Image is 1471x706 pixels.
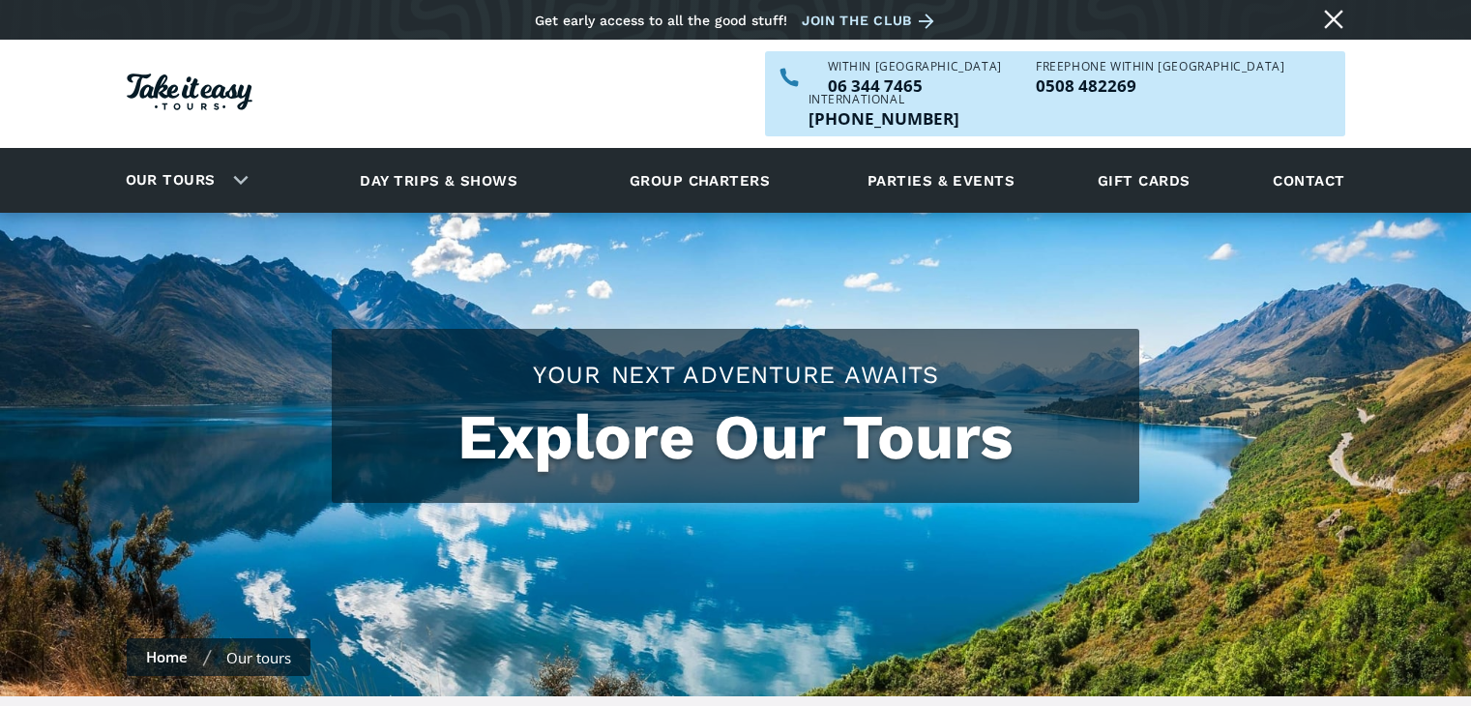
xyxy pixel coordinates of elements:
[828,77,1002,94] a: Call us within NZ on 063447465
[605,154,794,207] a: Group charters
[336,154,542,207] a: Day trips & shows
[828,61,1002,73] div: WITHIN [GEOGRAPHIC_DATA]
[351,358,1120,392] h2: Your Next Adventure Awaits
[111,158,230,203] a: Our tours
[1036,77,1284,94] p: 0508 482269
[1036,77,1284,94] a: Call us freephone within NZ on 0508482269
[127,64,252,125] a: Homepage
[351,401,1120,474] h1: Explore Our Tours
[535,13,787,28] div: Get early access to all the good stuff!
[809,94,959,105] div: International
[1036,61,1284,73] div: Freephone WITHIN [GEOGRAPHIC_DATA]
[1263,154,1354,207] a: Contact
[809,110,959,127] a: Call us outside of NZ on +6463447465
[127,74,252,110] img: Take it easy Tours logo
[809,110,959,127] p: [PHONE_NUMBER]
[127,638,310,676] nav: breadcrumbs
[1318,4,1349,35] a: Close message
[828,77,1002,94] p: 06 344 7465
[226,648,291,667] div: Our tours
[802,9,941,33] a: Join the club
[146,647,188,666] a: Home
[1088,154,1200,207] a: Gift cards
[858,154,1024,207] a: Parties & events
[103,154,264,207] div: Our tours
